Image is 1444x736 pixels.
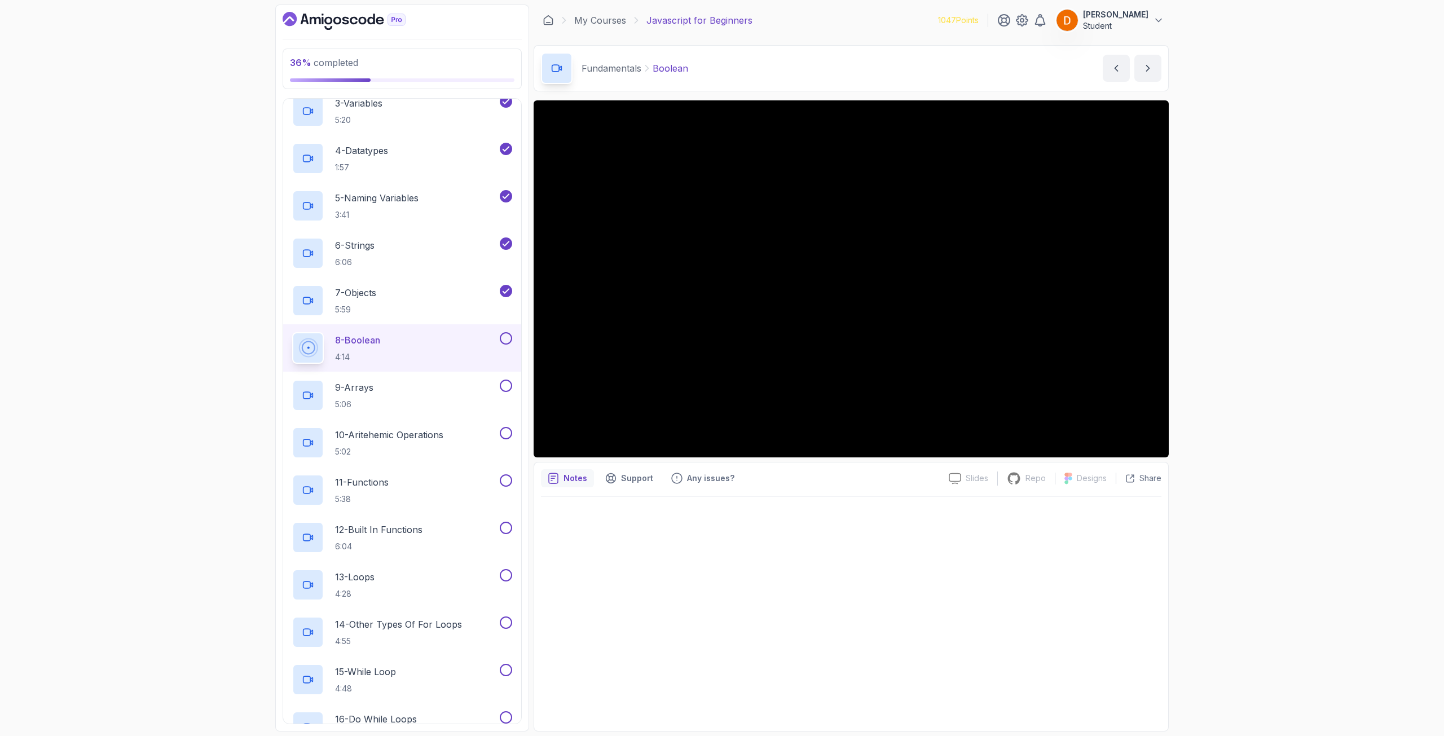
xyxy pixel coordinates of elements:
[1056,9,1164,32] button: user profile image[PERSON_NAME]Student
[292,616,512,648] button: 14-Other Types Of For Loops4:55
[335,144,388,157] p: 4 - Datatypes
[335,96,382,110] p: 3 - Variables
[1025,473,1046,484] p: Repo
[335,381,373,394] p: 9 - Arrays
[1083,9,1148,20] p: [PERSON_NAME]
[335,683,396,694] p: 4:48
[335,618,462,631] p: 14 - Other Types Of For Loops
[292,380,512,411] button: 9-Arrays5:06
[335,475,389,489] p: 11 - Functions
[598,469,660,487] button: Support button
[664,469,741,487] button: Feedback button
[1103,55,1130,82] button: previous content
[582,61,641,75] p: Fundamentals
[292,569,512,601] button: 13-Loops4:28
[335,114,382,126] p: 5:20
[335,209,419,221] p: 3:41
[292,237,512,269] button: 6-Strings6:06
[292,285,512,316] button: 7-Objects5:59
[290,57,311,68] span: 36 %
[1077,473,1107,484] p: Designs
[335,588,375,600] p: 4:28
[1056,10,1078,31] img: user profile image
[335,304,376,315] p: 5:59
[292,474,512,506] button: 11-Functions5:38
[621,473,653,484] p: Support
[335,191,419,205] p: 5 - Naming Variables
[292,664,512,695] button: 15-While Loop4:48
[292,143,512,174] button: 4-Datatypes1:57
[335,523,422,536] p: 12 - Built In Functions
[335,570,375,584] p: 13 - Loops
[574,14,626,27] a: My Courses
[966,473,988,484] p: Slides
[335,286,376,299] p: 7 - Objects
[938,15,979,26] p: 1047 Points
[335,712,417,726] p: 16 - Do While Loops
[292,522,512,553] button: 12-Built In Functions6:04
[335,541,422,552] p: 6:04
[543,15,554,26] a: Dashboard
[1134,55,1161,82] button: next content
[335,399,373,410] p: 5:06
[1083,20,1148,32] p: Student
[541,469,594,487] button: notes button
[335,351,380,363] p: 4:14
[1116,473,1161,484] button: Share
[335,636,462,647] p: 4:55
[292,427,512,459] button: 10-Aritehemic Operations5:02
[534,100,1169,457] iframe: 8 - Boolean
[653,61,688,75] p: Boolean
[292,332,512,364] button: 8-Boolean4:14
[335,333,380,347] p: 8 - Boolean
[563,473,587,484] p: Notes
[687,473,734,484] p: Any issues?
[646,14,752,27] p: Javascript for Beginners
[292,190,512,222] button: 5-Naming Variables3:41
[335,665,396,678] p: 15 - While Loop
[335,446,443,457] p: 5:02
[1139,473,1161,484] p: Share
[290,57,358,68] span: completed
[292,95,512,127] button: 3-Variables5:20
[335,239,375,252] p: 6 - Strings
[283,12,432,30] a: Dashboard
[335,257,375,268] p: 6:06
[335,493,389,505] p: 5:38
[335,162,388,173] p: 1:57
[335,428,443,442] p: 10 - Aritehemic Operations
